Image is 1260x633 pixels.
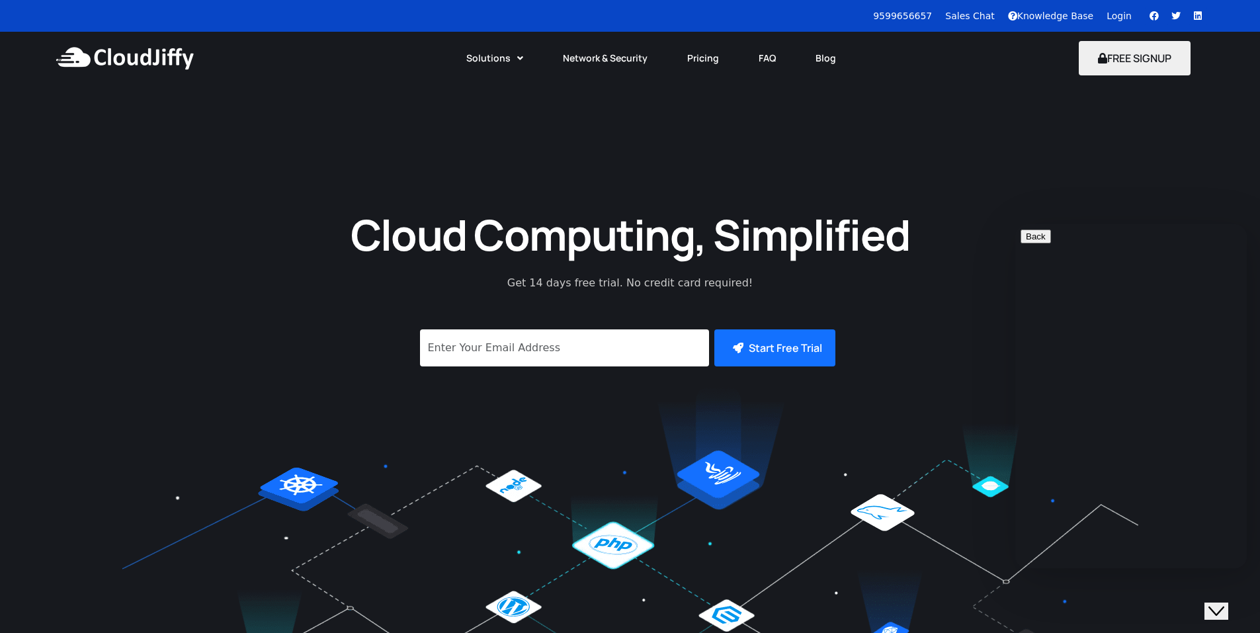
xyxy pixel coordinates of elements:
a: Sales Chat [945,11,994,21]
iframe: chat widget [1015,224,1247,568]
a: Login [1107,11,1132,21]
input: Enter Your Email Address [420,329,709,366]
a: FAQ [739,44,796,73]
a: Network & Security [543,44,667,73]
button: Start Free Trial [714,329,835,366]
a: 9599656657 [873,11,932,21]
h1: Cloud Computing, Simplified [333,207,928,262]
a: Solutions [446,44,543,73]
iframe: chat widget [1204,580,1247,620]
a: FREE SIGNUP [1079,51,1191,65]
a: Blog [796,44,856,73]
p: Get 14 days free trial. No credit card required! [448,275,812,291]
a: Knowledge Base [1008,11,1094,21]
button: FREE SIGNUP [1079,41,1191,75]
a: Pricing [667,44,739,73]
